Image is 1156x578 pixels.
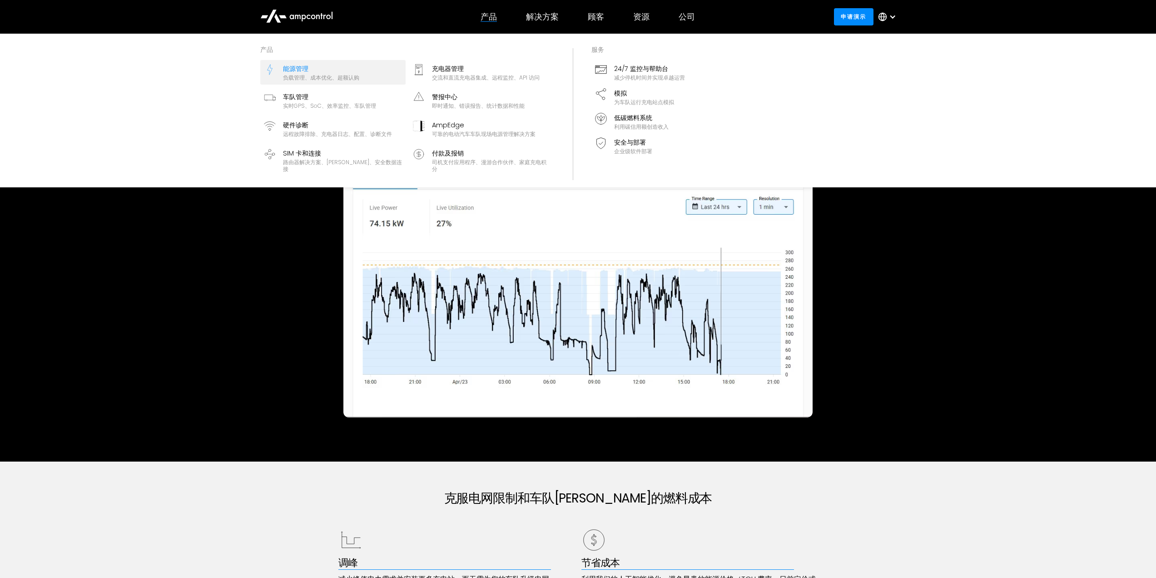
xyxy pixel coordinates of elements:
[834,8,873,25] a: 申请演示
[432,74,540,81] font: 交流和直流充电器集成、远程监控、API 访问
[588,11,604,22] font: 顾客
[614,98,674,106] font: 为车队运行充电站点模拟
[432,102,525,110] font: 即时通知、错误报告、统计数据和性能
[633,12,650,22] div: 资源
[526,11,559,22] font: 解决方案
[432,92,457,101] font: 警报中心
[283,130,392,138] font: 远程故障排除、充电器日志、配置、诊断文件
[260,60,406,85] a: 能源管理负载管理、成本优化、超额认购
[633,11,650,22] font: 资源
[432,64,464,73] font: 充电器管理
[260,116,406,141] a: 硬件诊断远程故障排除、充电器日志、配置、诊断文件
[260,88,406,113] a: 车队管理实时GPS、SoC、效率监控、车队管理
[260,145,406,176] a: SIM 卡和连接路由器解决方案、[PERSON_NAME]、安全数据连接
[283,149,321,158] font: SIM 卡和连接
[526,12,559,22] div: 解决方案
[581,556,620,570] font: 节省成本
[481,11,497,22] font: 产品
[260,45,273,54] font: 产品
[614,123,669,131] font: 利用碳信用额创造收入
[409,116,555,141] a: AmpEdge可靠的电动汽车车队现场电源管理解决方案
[614,89,627,98] font: 模拟
[283,92,308,101] font: 车队管理
[591,60,689,85] a: 24/7 监控与帮助台减少停机时间并实现卓越运营
[588,12,604,22] div: 顾客
[432,121,464,130] font: AmpEdge
[679,12,695,22] div: 公司
[841,13,866,20] font: 申请演示
[614,113,652,122] font: 低碳燃料系统
[614,74,685,81] font: 减少停机时间并实现卓越运营
[432,149,464,158] font: 付款及报销
[614,64,668,73] font: 24/7 监控与帮助台
[283,102,376,110] font: 实时GPS、SoC、效率监控、车队管理
[591,45,604,54] font: 服务
[614,138,646,147] font: 安全与部署
[591,134,689,158] a: 安全与部署企业级软件部署
[432,158,546,173] font: 司机支付应用程序、漫游合作伙伴、家庭充电积分
[679,11,695,22] font: 公司
[343,143,813,417] img: Ampcontrol 能源管理软件，实现高效电动汽车优化
[444,489,712,507] font: 克服电网限制和车队[PERSON_NAME]的燃料成本
[409,60,555,85] a: 充电器管理交流和直流充电器集成、远程监控、API 访问
[591,109,689,134] a: 低碳燃料系统利用碳信用额创造收入
[338,556,357,570] font: 调峰
[481,12,497,22] div: 产品
[283,74,359,81] font: 负载管理、成本优化、超额认购
[283,64,308,73] font: 能源管理
[614,147,652,155] font: 企业级软件部署
[283,158,402,173] font: 路由器解决方案、[PERSON_NAME]、安全数据连接
[432,130,536,138] font: 可靠的电动汽车车队现场电源管理解决方案
[283,121,308,130] font: 硬件诊断
[591,85,689,109] a: 模拟为车队运行充电站点模拟
[409,145,555,176] a: 付款及报销司机支付应用程序、漫游合作伙伴、家庭充电积分
[409,88,555,113] a: 警报中心即时通知、错误报告、统计数据和性能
